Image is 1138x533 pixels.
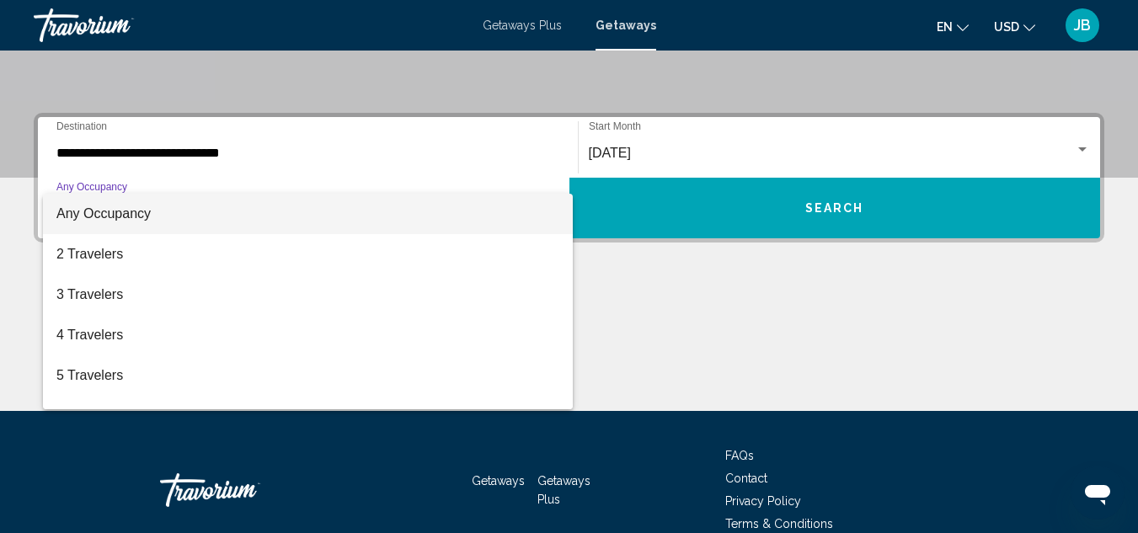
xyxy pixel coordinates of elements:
span: 5 Travelers [56,355,559,396]
span: 2 Travelers [56,234,559,274]
span: 4 Travelers [56,315,559,355]
span: 6 Travelers [56,396,559,436]
iframe: Button to launch messaging window [1071,466,1125,520]
span: 3 Travelers [56,274,559,315]
span: Any Occupancy [56,206,151,221]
